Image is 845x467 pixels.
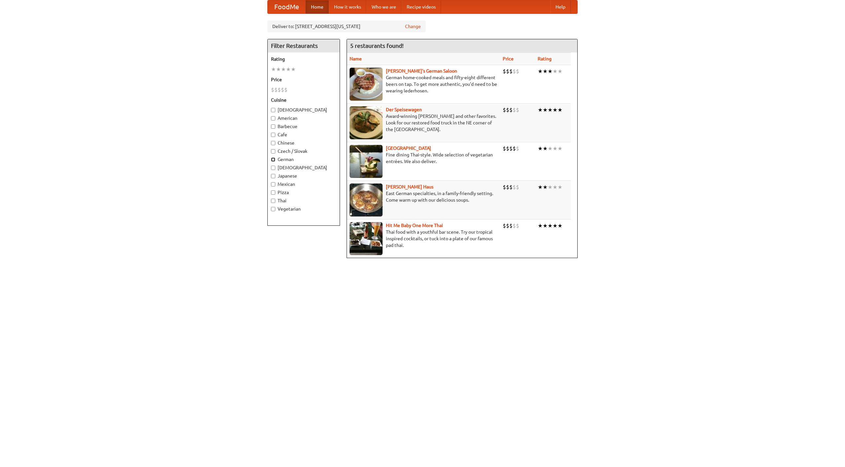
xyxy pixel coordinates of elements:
li: ★ [543,68,548,75]
li: ★ [286,66,291,73]
input: Chinese [271,141,275,145]
a: How it works [329,0,366,14]
a: Price [503,56,514,61]
li: $ [513,222,516,229]
li: ★ [276,66,281,73]
li: ★ [553,145,558,152]
img: babythai.jpg [350,222,383,255]
label: German [271,156,336,163]
input: American [271,116,275,120]
li: ★ [553,222,558,229]
li: $ [509,106,513,114]
li: $ [284,86,287,93]
label: Mexican [271,181,336,187]
li: ★ [553,68,558,75]
li: $ [509,222,513,229]
input: Cafe [271,133,275,137]
li: $ [506,183,509,191]
a: FoodMe [268,0,306,14]
input: [DEMOGRAPHIC_DATA] [271,166,275,170]
li: $ [516,145,519,152]
h4: Filter Restaurants [268,39,340,52]
a: Change [405,23,421,30]
li: $ [516,183,519,191]
a: [PERSON_NAME] Haus [386,184,433,189]
li: $ [503,145,506,152]
li: $ [516,222,519,229]
li: $ [513,106,516,114]
label: American [271,115,336,121]
li: ★ [281,66,286,73]
li: $ [274,86,278,93]
li: ★ [558,222,562,229]
li: ★ [538,106,543,114]
li: ★ [543,106,548,114]
input: Japanese [271,174,275,178]
li: $ [271,86,274,93]
a: Recipe videos [401,0,441,14]
p: Thai food with a youthful bar scene. Try our tropical inspired cocktails, or tuck into a plate of... [350,229,497,249]
input: German [271,157,275,162]
li: ★ [538,68,543,75]
li: ★ [538,222,543,229]
label: Cafe [271,131,336,138]
h5: Rating [271,56,336,62]
li: ★ [558,183,562,191]
a: Der Speisewagen [386,107,422,112]
li: $ [509,68,513,75]
li: $ [516,68,519,75]
li: ★ [548,68,553,75]
p: Fine dining Thai-style. Wide selection of vegetarian entrées. We also deliver. [350,151,497,165]
img: speisewagen.jpg [350,106,383,139]
label: [DEMOGRAPHIC_DATA] [271,164,336,171]
li: $ [516,106,519,114]
li: $ [513,145,516,152]
img: kohlhaus.jpg [350,183,383,217]
input: Barbecue [271,124,275,129]
a: [GEOGRAPHIC_DATA] [386,146,431,151]
a: Help [550,0,571,14]
p: Award-winning [PERSON_NAME] and other favorites. Look for our restored food truck in the NE corne... [350,113,497,133]
li: ★ [291,66,296,73]
label: Thai [271,197,336,204]
h5: Price [271,76,336,83]
li: $ [503,106,506,114]
li: ★ [558,106,562,114]
label: Barbecue [271,123,336,130]
li: $ [506,68,509,75]
li: $ [278,86,281,93]
p: German home-cooked meals and fifty-eight different beers on tap. To get more authentic, you'd nee... [350,74,497,94]
li: ★ [538,183,543,191]
a: Who we are [366,0,401,14]
a: [PERSON_NAME]'s German Saloon [386,68,457,74]
li: $ [281,86,284,93]
li: $ [513,68,516,75]
li: ★ [548,106,553,114]
div: Deliver to: [STREET_ADDRESS][US_STATE] [267,20,426,32]
li: $ [506,145,509,152]
li: $ [503,68,506,75]
a: Rating [538,56,552,61]
img: satay.jpg [350,145,383,178]
a: Home [306,0,329,14]
input: Pizza [271,190,275,195]
label: Pizza [271,189,336,196]
li: $ [513,183,516,191]
input: Czech / Slovak [271,149,275,153]
input: Thai [271,199,275,203]
li: ★ [538,145,543,152]
h5: Cuisine [271,97,336,103]
li: ★ [553,106,558,114]
li: ★ [271,66,276,73]
li: $ [503,222,506,229]
a: Hit Me Baby One More Thai [386,223,443,228]
li: ★ [548,183,553,191]
label: Chinese [271,140,336,146]
p: East German specialties, in a family-friendly setting. Come warm up with our delicious soups. [350,190,497,203]
li: ★ [548,145,553,152]
li: $ [509,145,513,152]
